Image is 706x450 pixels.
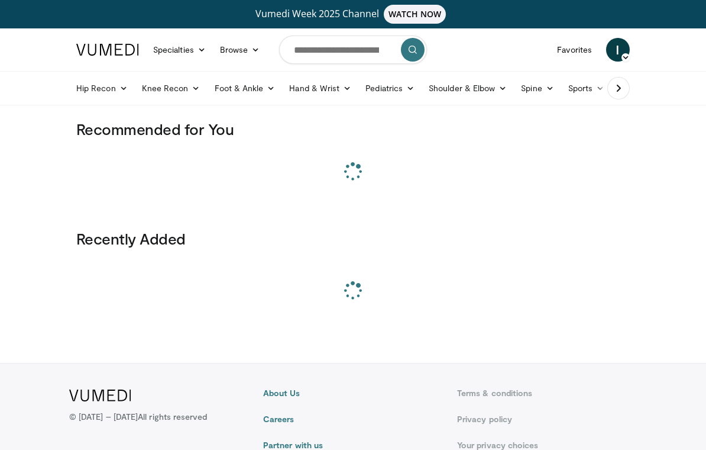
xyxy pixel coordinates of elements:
a: Pediatrics [358,76,422,100]
img: VuMedi Logo [76,44,139,56]
input: Search topics, interventions [279,36,427,64]
a: Browse [213,38,267,62]
a: Hand & Wrist [282,76,358,100]
a: Shoulder & Elbow [422,76,514,100]
a: About Us [263,387,443,399]
a: Hip Recon [69,76,135,100]
a: I [606,38,630,62]
a: Spine [514,76,561,100]
h3: Recommended for You [76,120,630,139]
a: Specialties [146,38,213,62]
p: © [DATE] – [DATE] [69,411,208,423]
h3: Recently Added [76,229,630,248]
a: Foot & Ankle [208,76,283,100]
span: All rights reserved [138,412,207,422]
a: Terms & conditions [457,387,637,399]
a: Favorites [550,38,599,62]
img: VuMedi Logo [69,390,131,401]
a: Privacy policy [457,413,637,425]
a: Knee Recon [135,76,208,100]
span: WATCH NOW [384,5,446,24]
a: Careers [263,413,443,425]
a: Vumedi Week 2025 ChannelWATCH NOW [69,5,637,24]
a: Sports [561,76,612,100]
